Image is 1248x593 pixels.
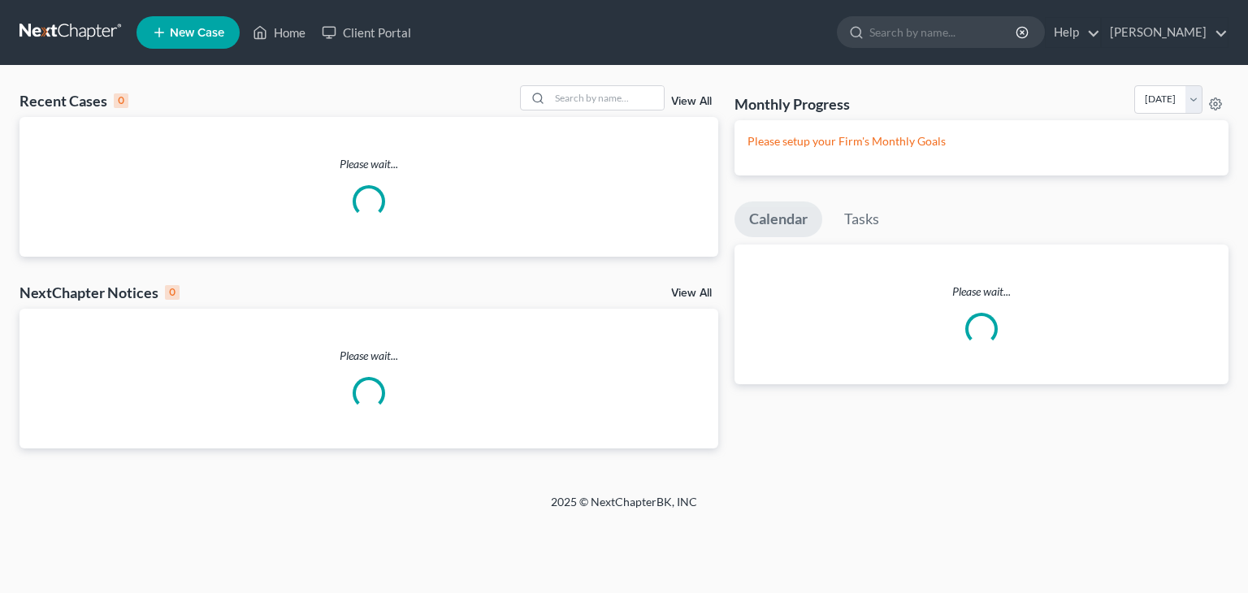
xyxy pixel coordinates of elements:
[830,201,894,237] a: Tasks
[869,17,1018,47] input: Search by name...
[19,156,718,172] p: Please wait...
[19,91,128,110] div: Recent Cases
[734,201,822,237] a: Calendar
[114,93,128,108] div: 0
[245,18,314,47] a: Home
[550,86,664,110] input: Search by name...
[671,96,712,107] a: View All
[19,348,718,364] p: Please wait...
[747,133,1215,149] p: Please setup your Firm's Monthly Goals
[734,94,850,114] h3: Monthly Progress
[19,283,180,302] div: NextChapter Notices
[1046,18,1100,47] a: Help
[734,284,1228,300] p: Please wait...
[314,18,419,47] a: Client Portal
[161,494,1087,523] div: 2025 © NextChapterBK, INC
[1102,18,1228,47] a: [PERSON_NAME]
[671,288,712,299] a: View All
[165,285,180,300] div: 0
[170,27,224,39] span: New Case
